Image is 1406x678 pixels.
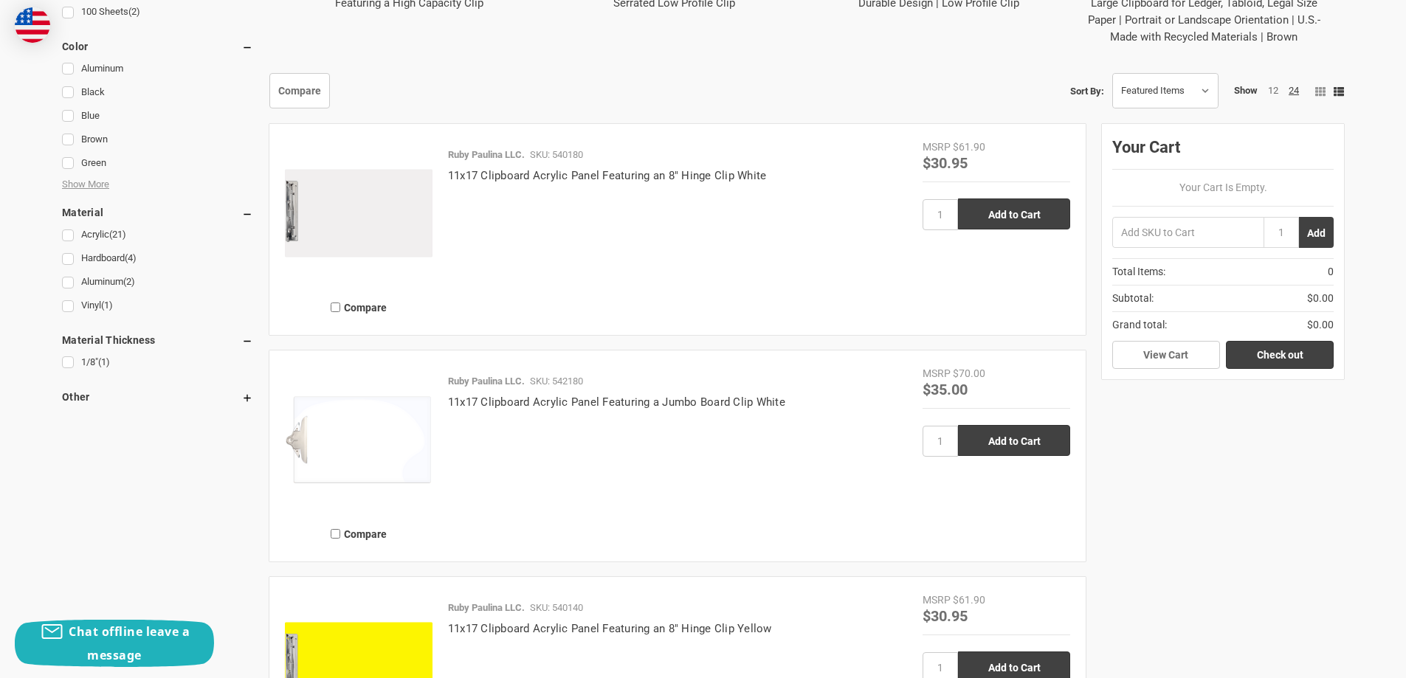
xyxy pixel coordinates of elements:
[1112,264,1165,280] span: Total Items:
[285,522,433,546] label: Compare
[448,395,785,409] a: 11x17 Clipboard Acrylic Panel Featuring a Jumbo Board Clip White
[1226,341,1334,369] a: Check out
[923,366,951,381] div: MSRP
[98,356,110,367] span: (1)
[1112,317,1167,333] span: Grand total:
[62,296,253,316] a: Vinyl
[953,367,985,379] span: $70.00
[62,225,253,245] a: Acrylic
[62,388,253,406] h5: Other
[123,276,135,287] span: (2)
[125,252,137,263] span: (4)
[62,59,253,79] a: Aluminum
[62,331,253,349] h5: Material Thickness
[62,2,253,22] a: 100 Sheets
[530,601,583,615] p: SKU: 540140
[448,601,525,615] p: Ruby Paulina LLC.
[958,198,1070,229] input: Add to Cart
[128,6,140,17] span: (2)
[1289,85,1299,96] a: 24
[62,249,253,269] a: Hardboard
[62,38,253,55] h5: Color
[530,148,583,162] p: SKU: 540180
[1112,291,1154,306] span: Subtotal:
[448,169,767,182] a: 11x17 Clipboard Acrylic Panel Featuring an 8" Hinge Clip White
[62,83,253,103] a: Black
[958,425,1070,456] input: Add to Cart
[1268,85,1278,96] a: 12
[62,177,109,192] span: Show More
[62,130,253,150] a: Brown
[69,623,190,663] span: Chat offline leave a message
[448,148,525,162] p: Ruby Paulina LLC.
[1328,264,1334,280] span: 0
[1234,83,1258,97] span: Show
[1112,341,1220,369] a: View Cart
[109,229,126,240] span: (21)
[62,204,253,221] h5: Material
[331,302,340,312] input: Compare
[1307,291,1334,306] span: $0.00
[62,153,253,173] a: Green
[448,622,772,635] a: 11x17 Clipboard Acrylic Panel Featuring an 8" Hinge Clip Yellow
[923,139,951,155] div: MSRP
[285,139,433,287] img: 11x17 Clipboard Acrylic Panel Featuring an 8" Hinge Clip White
[15,620,214,667] button: Chat offline leave a message
[101,300,113,311] span: (1)
[953,594,985,606] span: $61.90
[1070,80,1104,102] label: Sort By:
[953,141,985,153] span: $61.90
[923,592,951,608] div: MSRP
[923,606,968,625] span: $30.95
[269,73,330,108] a: Compare
[285,295,433,319] label: Compare
[923,379,968,398] span: $35.00
[1112,217,1264,248] input: Add SKU to Cart
[285,366,433,513] img: 11x17 Clipboard Acrylic Panel Featuring a Jumbo Board Clip White
[923,153,968,172] span: $30.95
[62,106,253,126] a: Blue
[1112,134,1334,170] div: Your Cart
[530,374,583,389] p: SKU: 542180
[1112,180,1334,196] p: Your Cart Is Empty.
[62,353,253,373] a: 1/8"
[15,7,50,43] img: duty and tax information for United States
[331,529,340,539] input: Compare
[1299,217,1334,248] button: Add
[1307,317,1334,333] span: $0.00
[62,272,253,292] a: Aluminum
[448,374,525,389] p: Ruby Paulina LLC.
